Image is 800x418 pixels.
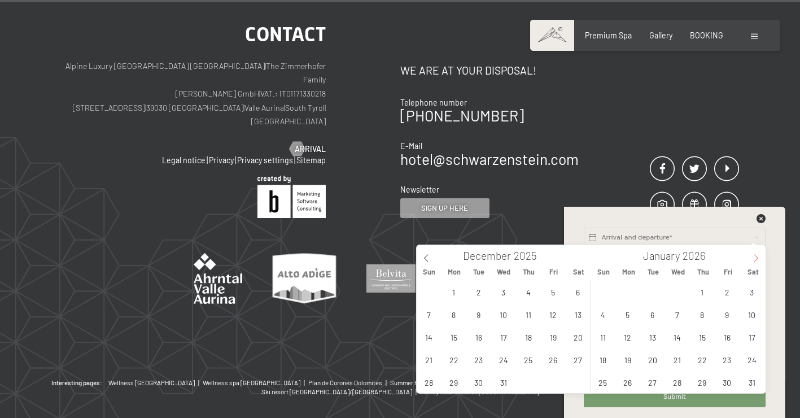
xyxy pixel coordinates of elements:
[511,249,548,262] input: Year
[443,326,465,348] span: December 15, 2025
[663,393,686,402] span: Submit
[413,388,420,395] span: |
[162,155,206,165] a: Legal notice
[443,281,465,303] span: December 1, 2025
[716,371,738,393] span: January 30, 2026
[517,281,539,303] span: December 4, 2025
[716,281,738,303] span: January 2, 2026
[418,371,440,393] span: December 28, 2025
[421,203,468,213] span: Sign up here
[691,371,713,393] span: January 29, 2026
[716,349,738,371] span: January 23, 2026
[585,31,632,40] a: Premium Spa
[295,143,326,155] span: Arrival
[443,303,465,325] span: December 8, 2025
[400,98,467,107] span: Telephone number
[203,378,308,387] a: Wellness spa [GEOGRAPHIC_DATA] |
[61,59,326,129] p: Alpine Luxury [GEOGRAPHIC_DATA] [GEOGRAPHIC_DATA] The Zimmerhofer Family [PERSON_NAME] GmbH VAT.:...
[290,143,326,155] a: Arrival
[542,303,564,325] span: December 12, 2025
[741,371,763,393] span: January 31, 2026
[666,268,690,276] span: Wed
[643,251,680,262] span: January
[592,326,614,348] span: January 11, 2026
[567,326,589,348] span: December 20, 2025
[259,89,260,98] span: |
[641,371,663,393] span: January 27, 2026
[567,349,589,371] span: December 27, 2025
[592,303,614,325] span: January 4, 2026
[690,31,723,40] a: BOOKING
[235,155,236,165] span: |
[716,303,738,325] span: January 9, 2026
[542,281,564,303] span: December 5, 2025
[691,349,713,371] span: January 22, 2026
[542,326,564,348] span: December 19, 2025
[420,388,539,395] span: Family hotel children [GEOGRAPHIC_DATA]
[467,303,489,325] span: December 9, 2025
[261,387,420,397] a: Ski resort [GEOGRAPHIC_DATA]/[GEOGRAPHIC_DATA] |
[467,371,489,393] span: December 30, 2025
[567,303,589,325] span: December 13, 2025
[567,281,589,303] span: December 6, 2025
[108,379,195,386] span: Wellness [GEOGRAPHIC_DATA]
[641,303,663,325] span: January 6, 2026
[400,185,439,194] span: Newsletter
[617,326,639,348] span: January 12, 2026
[491,268,516,276] span: Wed
[390,378,475,387] a: Summer holidays Dolomites |
[400,150,579,168] a: hotel@schwarzenstein.com
[261,388,412,395] span: Ski resort [GEOGRAPHIC_DATA]/[GEOGRAPHIC_DATA]
[649,31,672,40] a: Gallery
[641,326,663,348] span: January 13, 2026
[257,176,326,218] img: Brandnamic GmbH | Leading Hospitality Solutions
[716,268,741,276] span: Fri
[517,326,539,348] span: December 18, 2025
[207,155,208,165] span: |
[592,371,614,393] span: January 25, 2026
[390,379,467,386] span: Summer holidays Dolomites
[517,303,539,325] span: December 11, 2025
[741,281,763,303] span: January 3, 2026
[666,303,688,325] span: January 7, 2026
[245,23,326,46] span: Contact
[463,251,511,262] span: December
[492,281,514,303] span: December 3, 2025
[741,326,763,348] span: January 17, 2026
[641,349,663,371] span: January 20, 2026
[691,281,713,303] span: January 1, 2026
[641,268,666,276] span: Tue
[666,326,688,348] span: January 14, 2026
[542,349,564,371] span: December 26, 2025
[296,155,326,165] a: Sitemap
[203,379,300,386] span: Wellness spa [GEOGRAPHIC_DATA]
[400,141,422,151] span: E-Mail
[691,303,713,325] span: January 8, 2026
[541,268,566,276] span: Fri
[145,103,146,112] span: |
[467,281,489,303] span: December 2, 2025
[301,379,308,386] span: |
[716,326,738,348] span: January 16, 2026
[666,349,688,371] span: January 21, 2026
[209,155,234,165] a: Privacy
[566,268,591,276] span: Sat
[108,378,203,387] a: Wellness [GEOGRAPHIC_DATA] |
[243,103,244,112] span: |
[617,349,639,371] span: January 19, 2026
[492,326,514,348] span: December 17, 2025
[492,349,514,371] span: December 24, 2025
[418,326,440,348] span: December 14, 2025
[308,379,382,386] span: Plan de Corones Dolomites
[492,303,514,325] span: December 10, 2025
[418,303,440,325] span: December 7, 2025
[400,107,524,124] a: [PHONE_NUMBER]
[690,268,715,276] span: Thu
[467,349,489,371] span: December 23, 2025
[617,303,639,325] span: January 5, 2026
[441,268,466,276] span: Mon
[680,249,717,262] input: Year
[325,103,326,112] span: |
